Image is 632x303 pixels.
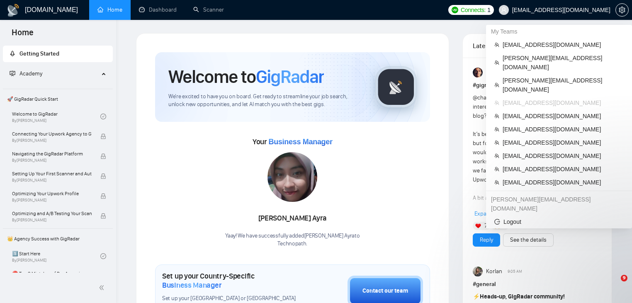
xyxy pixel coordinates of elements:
h1: # gigradar-hub [473,81,602,90]
span: Business Manager [162,281,221,290]
a: Welcome to GigRadarBy[PERSON_NAME] [12,107,100,126]
span: team [494,42,499,47]
span: team [494,140,499,145]
span: 9 [621,275,627,281]
span: lock [100,193,106,199]
img: gigradar-logo.png [375,66,417,108]
span: [PERSON_NAME][EMAIL_ADDRESS][DOMAIN_NAME] [503,76,624,94]
div: My Teams [486,25,632,38]
span: @channel [473,94,497,101]
span: team [494,100,499,105]
div: vlad@socialbloom.io [486,193,632,215]
span: Navigating the GigRadar Platform [12,150,92,158]
a: setting [615,7,629,13]
span: team [494,127,499,132]
span: lock [100,153,106,159]
a: searchScanner [193,6,224,13]
span: 👑 Agency Success with GigRadar [4,230,112,247]
a: 1️⃣ Start HereBy[PERSON_NAME] [12,247,100,265]
span: Business Manager [268,138,332,146]
p: Technopath . [225,240,360,248]
span: GigRadar [256,65,324,88]
span: lock [100,133,106,139]
span: user [501,7,507,13]
span: 1 [487,5,491,15]
span: [EMAIL_ADDRESS][DOMAIN_NAME] [503,98,624,107]
div: Contact our team [362,286,408,296]
span: Home [5,27,40,44]
div: [PERSON_NAME] Ayra [225,211,360,225]
span: By [PERSON_NAME] [12,138,92,143]
span: [EMAIL_ADDRESS][DOMAIN_NAME] [503,125,624,134]
span: [EMAIL_ADDRESS][DOMAIN_NAME] [503,138,624,147]
span: double-left [99,284,107,292]
span: Academy [10,70,42,77]
li: Getting Started [3,46,113,62]
img: logo [7,4,20,17]
span: team [494,180,499,185]
h1: # general [473,280,602,289]
span: [EMAIL_ADDRESS][DOMAIN_NAME] [503,165,624,174]
iframe: Intercom live chat [604,275,624,295]
span: check-circle [100,253,106,259]
span: By [PERSON_NAME] [12,158,92,163]
span: rocket [10,51,15,56]
h1: Welcome to [168,65,324,88]
span: [EMAIL_ADDRESS][DOMAIN_NAME] [503,40,624,49]
span: fund-projection-screen [10,70,15,76]
span: Setting Up Your First Scanner and Auto-Bidder [12,170,92,178]
span: [EMAIL_ADDRESS][DOMAIN_NAME] [503,112,624,121]
span: team [494,167,499,172]
span: team [494,60,499,65]
span: 🚀 GigRadar Quick Start [4,91,112,107]
button: setting [615,3,629,17]
span: ⛔ Top 3 Mistakes of Pro Agencies [12,269,92,278]
span: setting [616,7,628,13]
span: Latest Posts from the GigRadar Community [473,41,515,51]
span: logout [494,219,500,225]
a: dashboardDashboard [139,6,177,13]
span: Optimizing Your Upwork Profile [12,189,92,198]
span: team [494,114,499,119]
span: lock [100,173,106,179]
span: lock [100,213,106,219]
span: Getting Started [19,50,59,57]
span: [PERSON_NAME][EMAIL_ADDRESS][DOMAIN_NAME] [503,53,624,72]
span: By [PERSON_NAME] [12,178,92,183]
span: [EMAIL_ADDRESS][DOMAIN_NAME] [503,151,624,160]
strong: Heads-up, GigRadar community! [480,293,565,300]
span: Connects: [461,5,486,15]
span: By [PERSON_NAME] [12,198,92,203]
img: Vadym [473,68,483,78]
span: Connecting Your Upwork Agency to GigRadar [12,130,92,138]
a: homeHome [97,6,122,13]
span: ⚡ [473,293,480,300]
span: We're excited to have you on board. Get ready to streamline your job search, unlock new opportuni... [168,93,362,109]
span: Optimizing and A/B Testing Your Scanner for Better Results [12,209,92,218]
span: team [494,153,499,158]
img: upwork-logo.png [452,7,458,13]
span: Academy [19,70,42,77]
div: Yaay! We have successfully added [PERSON_NAME] Ayra to [225,232,360,248]
span: Expand [474,210,493,217]
span: By [PERSON_NAME] [12,218,92,223]
span: Logout [494,217,624,226]
span: check-circle [100,114,106,119]
h1: Set up your Country-Specific [162,271,306,290]
span: [EMAIL_ADDRESS][DOMAIN_NAME] [503,178,624,187]
span: team [494,82,499,87]
span: Your [253,137,333,146]
img: 1698924227594-IMG-20231023-WA0128.jpg [267,152,317,202]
